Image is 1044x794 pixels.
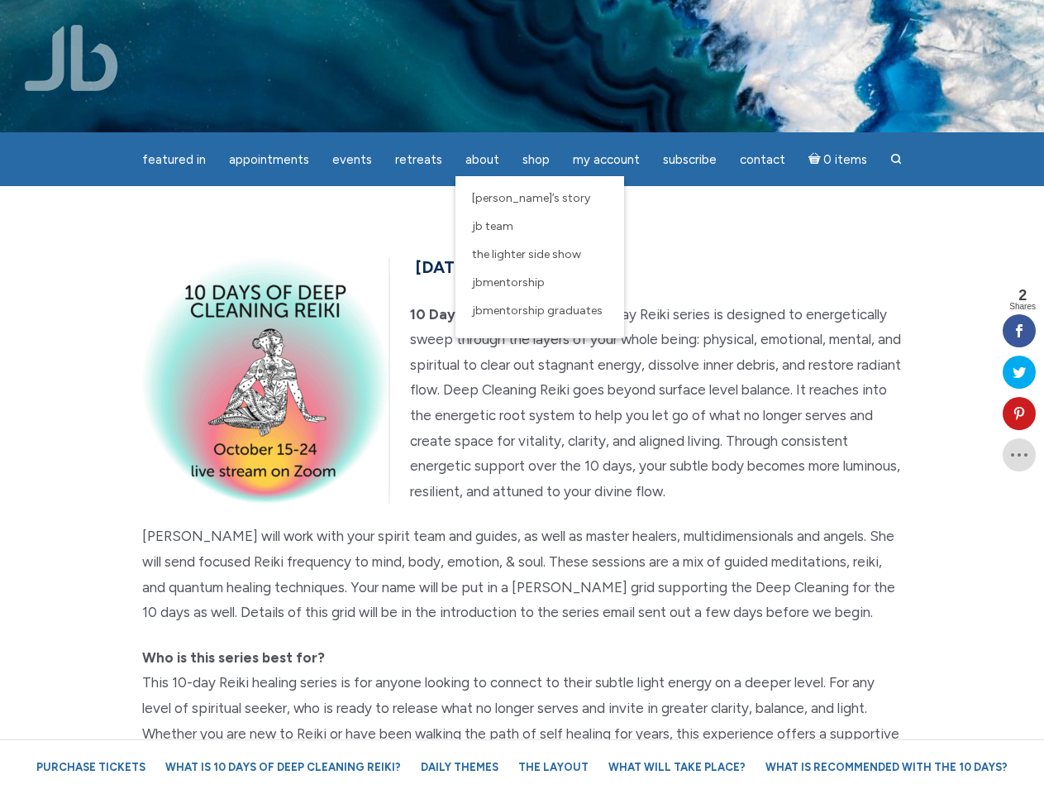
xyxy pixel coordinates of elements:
p: [PERSON_NAME] will work with your spirit team and guides, as well as master healers, multidimensi... [142,524,903,624]
a: Subscribe [653,144,727,176]
a: Retreats [385,144,452,176]
a: My Account [563,144,650,176]
a: The Layout [510,753,597,782]
strong: 10 Days of Reiki: [410,306,520,323]
span: Shares [1009,303,1036,311]
a: Daily Themes [412,753,507,782]
span: featured in [142,152,206,167]
span: 2 [1009,288,1036,303]
a: What is recommended with the 10 Days? [757,753,1016,782]
a: What is 10 Days of Deep Cleaning Reiki? [157,753,409,782]
span: Subscribe [663,152,717,167]
span: JBMentorship [472,275,545,289]
a: [PERSON_NAME]’s Story [464,184,616,213]
a: The Lighter Side Show [464,241,616,269]
span: Appointments [229,152,309,167]
span: Retreats [395,152,442,167]
span: JBMentorship Graduates [472,304,603,318]
a: Contact [730,144,795,176]
span: [DATE] – [DATE] [415,257,543,277]
strong: Who is this series best for? [142,649,325,666]
a: JBMentorship [464,269,616,297]
span: My Account [573,152,640,167]
span: Shop [522,152,550,167]
a: Events [322,144,382,176]
a: Appointments [219,144,319,176]
a: Shop [512,144,560,176]
a: featured in [132,144,216,176]
i: Cart [808,152,824,167]
img: Jamie Butler. The Everyday Medium [25,25,118,91]
span: The Lighter Side Show [472,247,581,261]
span: About [465,152,499,167]
span: Events [332,152,372,167]
a: Cart0 items [798,142,878,176]
span: JB Team [472,219,513,233]
a: Purchase Tickets [28,753,154,782]
span: 0 items [823,154,867,166]
p: A powerful 10-day Reiki series is designed to energetically sweep through the layers of your whol... [142,302,903,505]
a: About [455,144,509,176]
span: Contact [740,152,785,167]
span: [PERSON_NAME]’s Story [472,191,590,205]
a: JB Team [464,213,616,241]
a: JBMentorship Graduates [464,297,616,325]
a: What will take place? [600,753,754,782]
